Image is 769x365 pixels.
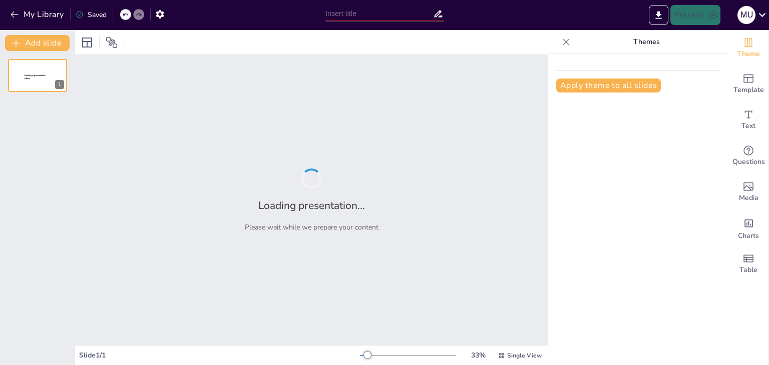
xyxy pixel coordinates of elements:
div: Add text boxes [728,102,768,138]
div: Add charts and graphs [728,210,768,246]
button: Export to PowerPoint [649,5,668,25]
span: Charts [738,230,759,241]
p: Please wait while we prepare your content [245,222,378,232]
div: Slide 1 / 1 [79,350,360,360]
span: Text [741,120,755,131]
div: M U [737,6,755,24]
div: 33 % [466,350,490,360]
input: Insert title [325,6,433,21]
button: M U [737,5,755,25]
span: Media [739,192,758,203]
div: Get real-time input from your audience [728,138,768,174]
div: Add a table [728,246,768,282]
div: 1 [55,80,64,89]
div: 1 [8,59,67,92]
h2: Loading presentation... [258,198,365,212]
button: Add slide [5,35,70,51]
button: Present [670,5,720,25]
p: Themes [574,30,718,54]
span: Single View [507,351,542,359]
span: Questions [732,156,765,167]
span: Sendsteps presentation editor [25,74,46,80]
div: Add images, graphics, shapes or video [728,174,768,210]
span: Table [739,264,757,275]
div: Layout [79,34,95,50]
div: Saved [76,10,107,19]
span: Template [733,84,764,95]
button: My Library [8,6,68,22]
button: Apply theme to all slides [556,78,661,92]
div: Change the overall theme [728,30,768,66]
div: Add ready made slides [728,66,768,102]
span: Position [106,36,118,48]
span: Theme [737,48,760,59]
